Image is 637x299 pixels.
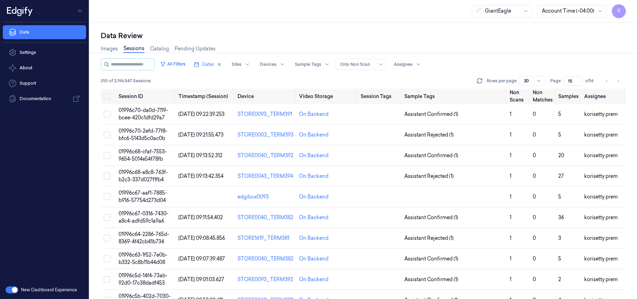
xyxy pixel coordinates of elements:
[176,89,235,104] th: Timestamp (Session)
[612,4,626,18] button: K
[191,59,225,70] button: Dates
[3,61,86,75] button: About
[558,132,561,138] span: 5
[602,76,623,86] nav: pagination
[104,111,111,118] button: Select row
[510,256,511,262] span: 1
[584,111,618,117] span: korisetty prem
[101,78,151,84] span: 310 of 2,196,547 Sessions
[178,214,223,221] span: [DATE] 09:11:54.402
[533,235,536,241] span: 0
[533,214,536,221] span: 0
[119,148,167,162] span: 01996c68-cfaf-7553-9654-5014e54f78fb
[487,78,517,84] p: Rows per page
[119,272,168,286] span: 01996c5d-14f4-73ab-92d0-17c38dadf453
[178,111,225,117] span: [DATE] 09:22:39.253
[104,93,111,100] button: Select all
[178,173,224,179] span: [DATE] 09:13:42.354
[584,256,618,262] span: korisetty prem
[558,235,561,241] span: 3
[581,89,626,104] th: Assignee
[584,152,618,159] span: korisetty prem
[533,194,536,200] span: 0
[510,152,511,159] span: 1
[238,111,293,118] div: STORE0093_TERM391
[533,173,536,179] span: 0
[584,194,618,200] span: korisetty prem
[510,276,511,283] span: 1
[533,276,536,283] span: 0
[510,214,511,221] span: 1
[104,235,111,242] button: Select row
[235,89,296,104] th: Device
[3,76,86,90] a: Support
[101,45,118,53] a: Images
[119,210,169,224] span: 01996c67-0316-7430-a8c4-adfd59c1a9a6
[299,276,328,283] div: On Backend
[555,89,581,104] th: Samples
[75,5,86,16] button: Toggle Navigation
[296,89,358,104] th: Video Storage
[404,255,458,263] span: Assistant Confirmed (1)
[299,131,328,139] div: On Backend
[119,107,168,121] span: 01996c70-da0d-7119-bcee-420c1dfd29a7
[402,89,507,104] th: Sample Tags
[104,131,111,138] button: Select row
[299,152,328,159] div: On Backend
[584,173,618,179] span: korisetty prem
[404,276,458,283] span: Assistant Confirmed (1)
[104,193,111,200] button: Select row
[119,169,168,183] span: 01996c68-a8c8-763f-b2c3-337d027f1fb4
[175,45,215,53] a: Pending Updates
[404,214,458,221] span: Assistant Confirmed (1)
[558,276,561,283] span: 2
[558,214,564,221] span: 36
[238,152,293,159] div: STORE0040_TERM392
[238,193,293,201] div: edgibox0093
[299,173,328,180] div: On Backend
[404,152,458,159] span: Assistant Confirmed (1)
[404,111,458,118] span: Assistant Confirmed (1)
[404,173,454,180] span: Assistant Rejected (1)
[238,235,293,242] div: STORE1619_TERM381
[510,235,511,241] span: 1
[299,235,328,242] div: On Backend
[3,25,86,39] a: Data
[238,255,293,263] div: STORE0040_TERM382
[178,235,225,241] span: [DATE] 09:08:45.856
[178,256,225,262] span: [DATE] 09:07:39.487
[533,256,536,262] span: 0
[238,131,293,139] div: STORE0002_TERM393
[584,235,618,241] span: korisetty prem
[510,111,511,117] span: 1
[101,31,626,41] div: Data Review
[510,194,511,200] span: 1
[584,132,618,138] span: korisetty prem
[558,152,564,159] span: 20
[119,252,168,265] span: 01996c63-1f52-7e0b-b332-5c8b11b44d08
[3,92,86,106] a: Documentation
[507,89,530,104] th: Non Scans
[202,61,214,68] span: Dates
[510,173,511,179] span: 1
[533,111,536,117] span: 0
[238,214,293,221] div: STORE0040_TERM382
[116,89,176,104] th: Session ID
[238,276,293,283] div: STORE0093_TERM392
[104,173,111,180] button: Select row
[123,45,144,53] a: Sessions
[157,58,188,70] button: All Filters
[104,255,111,262] button: Select row
[299,193,328,201] div: On Backend
[358,89,402,104] th: Session Tags
[104,214,111,221] button: Select row
[104,152,111,159] button: Select row
[533,152,536,159] span: 0
[550,78,561,84] span: Page
[585,78,596,84] span: of 16
[558,111,561,117] span: 5
[404,235,454,242] span: Assistant Rejected (1)
[104,276,111,283] button: Select row
[558,256,561,262] span: 5
[602,76,612,86] button: Go to previous page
